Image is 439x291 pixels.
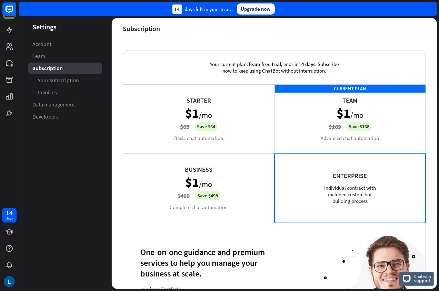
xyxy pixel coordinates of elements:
[6,210,13,216] div: 14
[32,53,45,60] span: Team
[38,89,57,96] span: Invoices
[6,3,26,24] button: Open LiveChat chat widget
[414,278,431,284] span: support
[172,4,231,14] div: days left in your trial.
[2,208,17,223] a: 14 days
[19,22,112,31] header: Settings
[6,216,13,221] div: days
[28,75,102,86] a: Your subscription
[172,4,182,14] div: 14
[248,61,281,67] span: Team free trial
[38,77,79,84] span: Your subscription
[28,99,102,110] a: Data management
[200,50,349,84] div: Your current plan: , ends in . Subscribe now to keep using ChatBot without interruption.
[28,111,102,122] a: Developers
[123,25,160,32] div: Subscription
[140,247,268,279] div: One-on-one guidance and premium services to help you manage your business at scale.
[32,113,59,120] span: Developers
[28,87,102,98] a: Invoices
[32,40,51,48] span: Account
[28,50,102,62] a: Team
[414,273,431,280] span: Chat with
[32,65,63,72] span: Subscription
[32,101,75,108] span: Data management
[299,61,315,67] span: 14 days
[237,3,275,15] div: Upgrade now
[28,38,102,50] a: Account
